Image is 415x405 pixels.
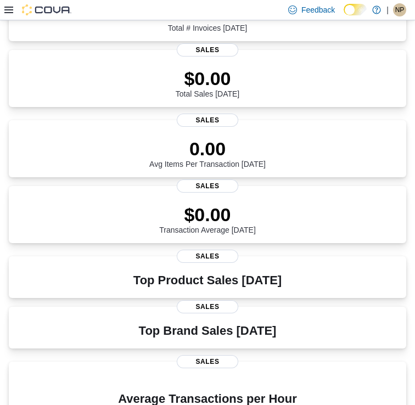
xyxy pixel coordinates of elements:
span: Sales [177,355,238,368]
div: Total Sales [DATE] [176,67,239,98]
div: Avg Items Per Transaction [DATE] [149,138,266,168]
p: | [386,3,389,16]
input: Dark Mode [344,4,367,15]
img: Cova [22,4,71,15]
span: Feedback [301,4,335,15]
span: Sales [177,179,238,193]
h3: Top Product Sales [DATE] [133,274,282,287]
span: Sales [177,114,238,127]
p: 0.00 [149,138,266,160]
p: $0.00 [176,67,239,89]
span: Np [395,3,405,16]
h3: Top Brand Sales [DATE] [139,324,277,337]
span: Sales [177,43,238,57]
span: Sales [177,250,238,263]
div: Niko p [393,3,406,16]
span: Dark Mode [344,15,344,16]
span: Sales [177,300,238,313]
p: $0.00 [159,204,256,226]
div: Transaction Average [DATE] [159,204,256,234]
